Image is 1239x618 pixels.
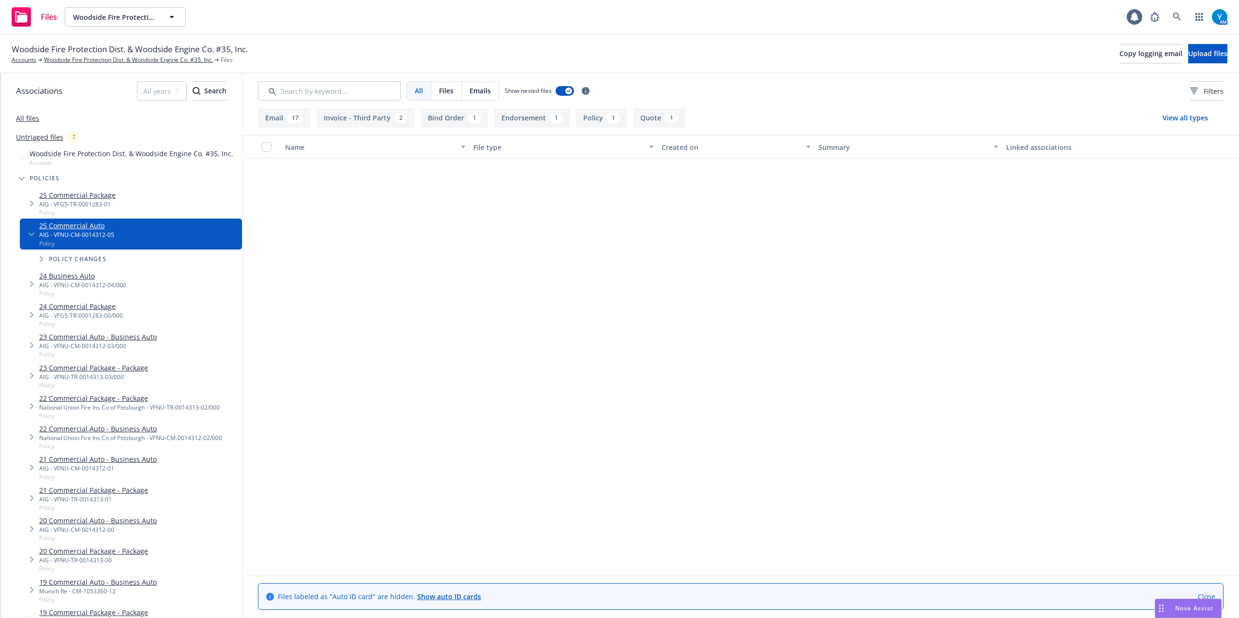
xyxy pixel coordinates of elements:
[658,135,815,159] button: Created on
[505,87,552,95] span: Show nested files
[8,3,61,30] a: Files
[607,113,620,123] div: 1
[39,495,148,503] div: AIG - VFNU-TR-0014313-01
[39,221,114,231] a: 25 Commercial Auto
[39,403,220,412] div: National Union Fire Ins Co of Pittsburgh - VFNU-TR-0014313-02/000
[417,592,481,601] a: Show auto ID cards
[473,142,643,152] div: File type
[1155,599,1167,618] div: Drag to move
[30,159,233,167] span: Account
[39,564,148,573] span: Policy
[39,424,222,434] a: 22 Commercial Auto - Business Auto
[39,393,220,403] a: 22 Commercial Package - Package
[439,86,453,96] span: Files
[1190,7,1209,27] a: Switch app
[421,108,488,128] button: Bind Order
[39,363,148,373] a: 23 Commercial Package - Package
[285,142,455,152] div: Name
[1119,49,1182,58] span: Copy logging email
[39,190,116,200] a: 25 Commercial Package
[1119,44,1182,63] button: Copy logging email
[30,148,233,159] span: Woodside Fire Protection Dist. & Woodside Engine Co. #35, Inc.
[39,434,222,442] div: National Union Fire Ins Co of Pittsburgh - VFNU-CM-0014312-02/000
[281,135,469,159] button: Name
[494,108,570,128] button: Endorsement
[1188,49,1227,58] span: Upload files
[1190,86,1224,96] span: Filters
[1006,142,1187,152] div: Linked associations
[287,113,303,123] div: 17
[67,132,80,143] div: 7
[39,526,157,534] div: AIG - VFNU-CM-0014312-00
[39,208,116,217] span: Policy
[1212,9,1227,25] img: photo
[317,108,415,128] button: Invoice - Third Party
[39,289,126,297] span: Policy
[39,350,157,358] span: Policy
[39,231,114,239] div: AIG - VFNU-CM-0014312-05
[39,556,148,564] div: AIG - VFNU-TR-0014313-00
[576,108,627,128] button: Policy
[49,256,106,262] span: Policy changes
[39,577,157,587] a: 19 Commercial Auto - Business Auto
[469,135,658,159] button: File type
[278,591,481,602] span: Files labeled as "Auto ID card" are hidden.
[39,281,126,289] div: AIG - VFNU-CM-0014312-04/000
[1188,44,1227,63] button: Upload files
[258,108,311,128] button: Email
[818,142,988,152] div: Summary
[258,81,401,101] input: Search by keyword...
[193,87,200,95] svg: Search
[39,381,148,389] span: Policy
[39,515,157,526] a: 20 Commercial Auto - Business Auto
[633,108,685,128] button: Quote
[39,454,157,464] a: 21 Commercial Auto - Business Auto
[550,113,563,123] div: 1
[665,113,678,123] div: 1
[193,81,227,101] button: SearchSearch
[468,113,481,123] div: 1
[39,342,157,350] div: AIG - VFNU-CM-0014312-03/000
[16,132,63,142] a: Untriaged files
[394,113,408,123] div: 2
[262,142,272,152] input: Select all
[1145,7,1164,27] a: Report a Bug
[1155,599,1222,618] button: Nova Assist
[662,142,800,152] div: Created on
[30,176,60,181] span: Policies
[1147,108,1224,128] button: View all types
[39,464,157,472] div: AIG - VFNU-CM-0014312-01
[39,271,126,281] a: 24 Business Auto
[39,301,123,311] a: 24 Commercial Package
[39,200,116,208] div: AIG - VFG5-TR-0001283-01
[12,56,36,64] a: Accounts
[41,13,57,21] span: Files
[39,373,148,381] div: AIG - VFNU-TR-0014313-03/000
[39,239,114,248] span: Policy
[815,135,1003,159] button: Summary
[1167,7,1187,27] a: Search
[1190,81,1224,101] button: Filters
[16,85,62,97] span: Associations
[39,503,148,512] span: Policy
[1002,135,1191,159] button: Linked associations
[16,114,39,123] a: All files
[39,546,148,556] a: 20 Commercial Package - Package
[39,473,157,481] span: Policy
[73,12,157,22] span: Woodside Fire Protection Dist. & Woodside Engine Co. #35, Inc.
[39,412,220,420] span: Policy
[39,587,157,595] div: Munich Re - CM-1053360-12
[39,595,157,603] span: Policy
[221,56,233,64] span: Files
[65,7,186,27] button: Woodside Fire Protection Dist. & Woodside Engine Co. #35, Inc.
[1198,591,1215,602] a: Close
[39,320,123,328] span: Policy
[39,485,148,495] a: 21 Commercial Package - Package
[12,43,248,56] span: Woodside Fire Protection Dist. & Woodside Engine Co. #35, Inc.
[193,82,227,100] div: Search
[39,332,157,342] a: 23 Commercial Auto - Business Auto
[469,86,491,96] span: Emails
[1175,604,1213,612] span: Nova Assist
[39,534,157,542] span: Policy
[415,86,423,96] span: All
